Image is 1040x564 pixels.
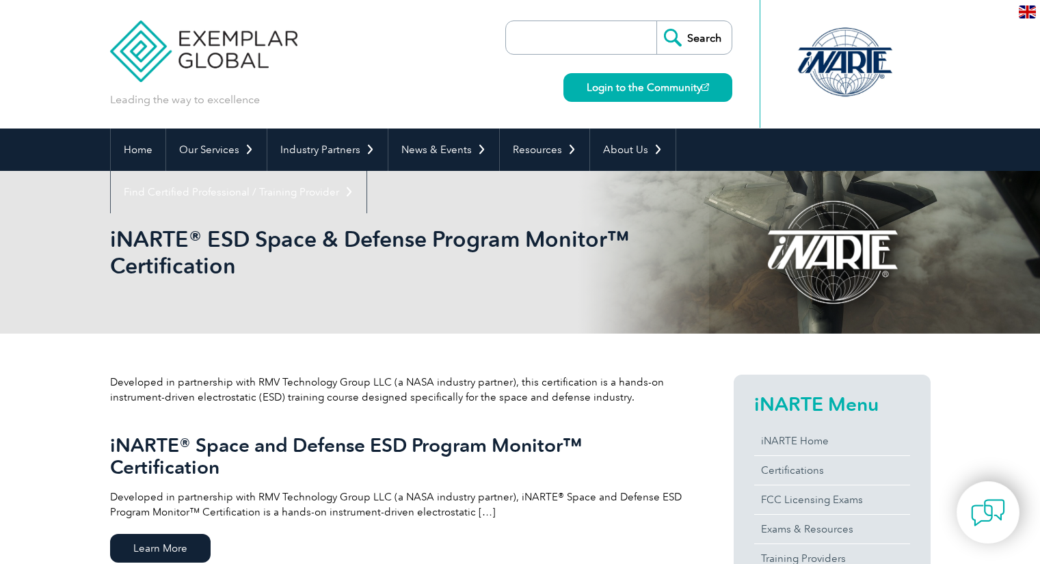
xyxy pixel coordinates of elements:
img: contact-chat.png [971,496,1005,530]
span: Learn More [110,534,211,563]
a: News & Events [388,129,499,171]
input: Search [656,21,732,54]
a: Login to the Community [563,73,732,102]
h2: iNARTE® Space and Defense ESD Program Monitor™ Certification [110,434,684,478]
a: Certifications [754,456,910,485]
p: Leading the way to excellence [110,92,260,107]
a: iNARTE Home [754,427,910,455]
a: Resources [500,129,589,171]
h2: iNARTE Menu [754,393,910,415]
a: Industry Partners [267,129,388,171]
img: open_square.png [702,83,709,91]
a: FCC Licensing Exams [754,485,910,514]
img: en [1019,5,1036,18]
h1: iNARTE® ESD Space & Defense Program Monitor™ Certification [110,226,635,279]
a: Find Certified Professional / Training Provider [111,171,366,213]
a: About Us [590,129,676,171]
p: Developed in partnership with RMV Technology Group LLC (a NASA industry partner), iNARTE® Space a... [110,489,684,520]
a: Our Services [166,129,267,171]
p: Developed in partnership with RMV Technology Group LLC (a NASA industry partner), this certificat... [110,375,684,405]
a: Home [111,129,165,171]
a: Exams & Resources [754,515,910,543]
